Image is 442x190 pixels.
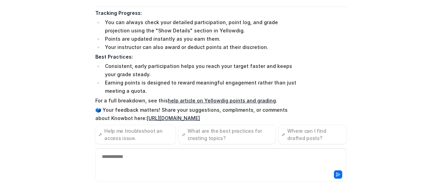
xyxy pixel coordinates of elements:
[278,125,347,144] button: Where can I find drafted posts?
[168,98,276,103] a: help article on Yellowdig points and grading
[95,54,133,60] strong: Best Practices:
[95,106,297,122] p: 🗳️ Your feedback matters! Share your suggestions, compliments, or comments about Knowbot here:
[95,97,297,105] p: For a full breakdown, see this .
[103,62,297,79] li: Consistent, early participation helps you reach your target faster and keeps your grade steady.
[95,10,142,16] strong: Tracking Progress:
[103,35,297,43] li: Points are updated instantly as you earn them.
[179,125,276,144] button: What are the best practices for creating topics?
[95,125,176,144] button: Help me troubleshoot an access issue.
[103,43,297,51] li: Your instructor can also award or deduct points at their discretion.
[103,18,297,35] li: You can always check your detailed participation, point log, and grade projection using the "Show...
[103,79,297,95] li: Earning points is designed to reward meaningful engagement rather than just meeting a quota.
[147,115,200,121] a: [URL][DOMAIN_NAME]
